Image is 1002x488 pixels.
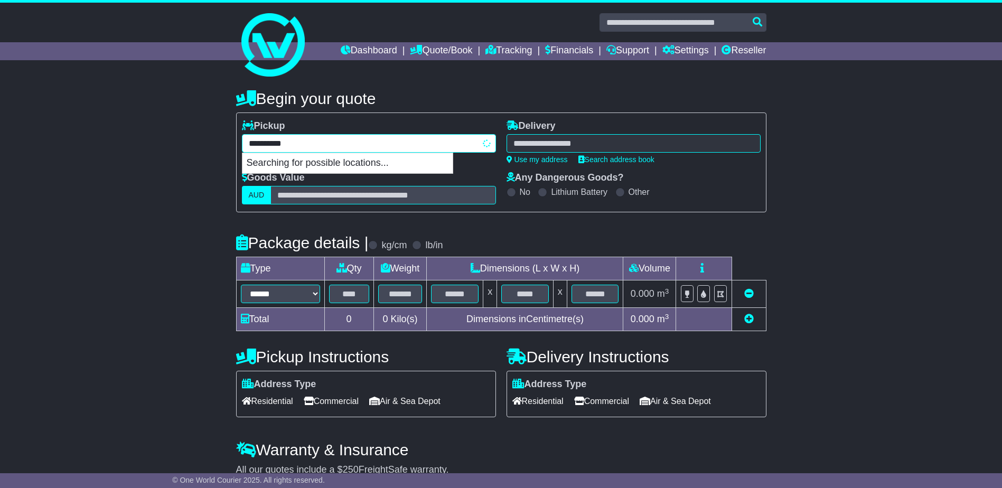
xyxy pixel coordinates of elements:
a: Remove this item [744,288,754,299]
a: Support [606,42,649,60]
span: 0.000 [631,314,654,324]
span: Commercial [574,393,629,409]
td: Type [236,257,324,280]
div: All our quotes include a $ FreightSafe warranty. [236,464,766,476]
a: Use my address [507,155,568,164]
span: m [657,314,669,324]
span: 0.000 [631,288,654,299]
p: Searching for possible locations... [242,153,453,173]
a: Quote/Book [410,42,472,60]
span: m [657,288,669,299]
span: Air & Sea Depot [640,393,711,409]
label: Goods Value [242,172,305,184]
a: Add new item [744,314,754,324]
td: x [553,280,567,308]
a: Tracking [485,42,532,60]
a: Dashboard [341,42,397,60]
a: Settings [662,42,709,60]
label: kg/cm [381,240,407,251]
label: Other [629,187,650,197]
td: Volume [623,257,676,280]
a: Reseller [722,42,766,60]
span: © One World Courier 2025. All rights reserved. [172,476,325,484]
sup: 3 [665,287,669,295]
h4: Pickup Instructions [236,348,496,365]
span: Commercial [304,393,359,409]
span: Residential [242,393,293,409]
span: 0 [382,314,388,324]
label: AUD [242,186,271,204]
span: 250 [343,464,359,475]
h4: Package details | [236,234,369,251]
a: Search address book [578,155,654,164]
td: Weight [373,257,427,280]
h4: Delivery Instructions [507,348,766,365]
label: lb/in [425,240,443,251]
h4: Begin your quote [236,90,766,107]
td: Dimensions (L x W x H) [427,257,623,280]
td: 0 [324,308,373,331]
td: Total [236,308,324,331]
typeahead: Please provide city [242,134,496,153]
td: Qty [324,257,373,280]
label: Address Type [512,379,587,390]
label: No [520,187,530,197]
label: Any Dangerous Goods? [507,172,624,184]
h4: Warranty & Insurance [236,441,766,458]
label: Lithium Battery [551,187,607,197]
td: Dimensions in Centimetre(s) [427,308,623,331]
td: Kilo(s) [373,308,427,331]
td: x [483,280,497,308]
label: Address Type [242,379,316,390]
a: Financials [545,42,593,60]
sup: 3 [665,313,669,321]
label: Delivery [507,120,556,132]
span: Air & Sea Depot [369,393,441,409]
span: Residential [512,393,564,409]
label: Pickup [242,120,285,132]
